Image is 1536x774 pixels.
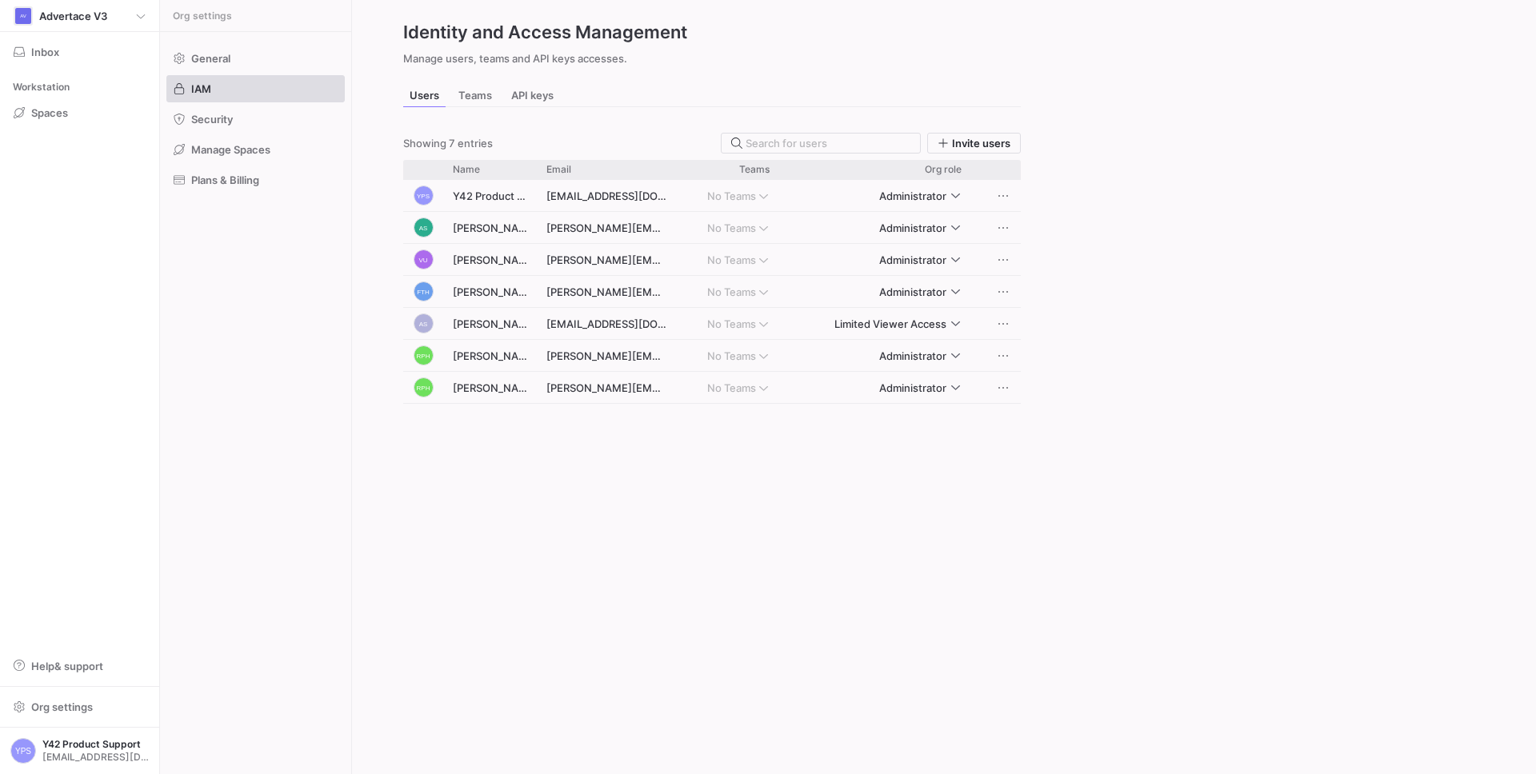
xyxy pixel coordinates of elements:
div: [PERSON_NAME] [443,212,537,243]
a: IAM [166,75,345,102]
span: Security [191,113,233,126]
div: VU [414,249,434,269]
span: Spaces [31,106,68,119]
span: Org role [925,164,962,175]
span: Name [453,164,480,175]
div: FTH [414,281,434,301]
div: Press SPACE to select this row. [403,308,1021,340]
div: [PERSON_NAME][EMAIL_ADDRESS][DOMAIN_NAME] [537,212,677,243]
input: Search for users [746,137,910,150]
button: Invite users [927,133,1021,154]
div: Showing 7 entries [403,137,493,150]
span: Teams [739,164,770,175]
span: [EMAIL_ADDRESS][DOMAIN_NAME] [42,752,149,763]
div: [PERSON_NAME] [443,340,537,371]
div: Press SPACE to select this row. [403,244,1021,276]
div: [PERSON_NAME] [443,244,537,275]
span: Teams [458,90,492,101]
div: [PERSON_NAME][EMAIL_ADDRESS][DOMAIN_NAME] [537,340,677,371]
a: Plans & Billing [166,166,345,193]
p: Manage users, teams and API keys accesses. [403,52,1021,65]
span: Help & support [31,660,103,672]
div: YPS [10,738,36,764]
div: Press SPACE to select this row. [403,212,1021,244]
button: Inbox [6,38,153,66]
span: Advertace V3 [39,10,107,22]
div: YPS [414,186,434,205]
span: Plans & Billing [191,174,259,186]
span: IAM [191,82,211,95]
span: API keys [511,90,554,101]
button: YPSY42 Product Support[EMAIL_ADDRESS][DOMAIN_NAME] [6,734,153,768]
div: [PERSON_NAME][EMAIL_ADDRESS][PERSON_NAME][DOMAIN_NAME] [537,372,677,403]
span: Org settings [31,700,93,713]
span: Manage Spaces [191,143,270,156]
span: Administrator [879,221,946,234]
span: Administrator [879,190,946,202]
div: AS [414,217,434,237]
div: [PERSON_NAME][EMAIL_ADDRESS][DOMAIN_NAME] [537,276,677,307]
div: Y42 Product Support [443,180,537,211]
span: Administrator [879,381,946,394]
div: [PERSON_NAME] [443,308,537,339]
div: [PERSON_NAME][EMAIL_ADDRESS][DOMAIN_NAME] [537,244,677,275]
a: Manage Spaces [166,136,345,163]
div: AV [15,8,31,24]
div: RPH [414,345,434,365]
a: Org settings [6,702,153,715]
span: Administrator [879,253,946,266]
div: AS [414,313,434,333]
div: Workstation [6,75,153,99]
span: Administrator [879,285,946,298]
div: [PERSON_NAME] ten [PERSON_NAME] [443,276,537,307]
span: Invite users [952,137,1010,150]
span: Org settings [173,10,232,22]
span: Email [546,164,571,175]
span: Users [410,90,439,101]
div: RPH [414,377,434,397]
h2: Identity and Access Management [403,19,1021,46]
span: General [191,52,230,65]
div: Press SPACE to select this row. [403,340,1021,372]
div: [EMAIL_ADDRESS][DOMAIN_NAME] [537,180,677,211]
div: [PERSON_NAME] [443,372,537,403]
button: Help& support [6,652,153,680]
a: Security [166,106,345,133]
div: [EMAIL_ADDRESS][DOMAIN_NAME] [537,308,677,339]
a: General [166,45,345,72]
span: Administrator [879,349,946,362]
a: Spaces [6,99,153,126]
span: Limited Viewer Access [834,317,946,330]
span: Inbox [31,46,59,58]
span: Y42 Product Support [42,739,149,750]
div: Press SPACE to select this row. [403,372,1021,404]
div: Press SPACE to select this row. [403,276,1021,308]
button: Org settings [6,693,153,720]
div: Press SPACE to select this row. [403,180,1021,212]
